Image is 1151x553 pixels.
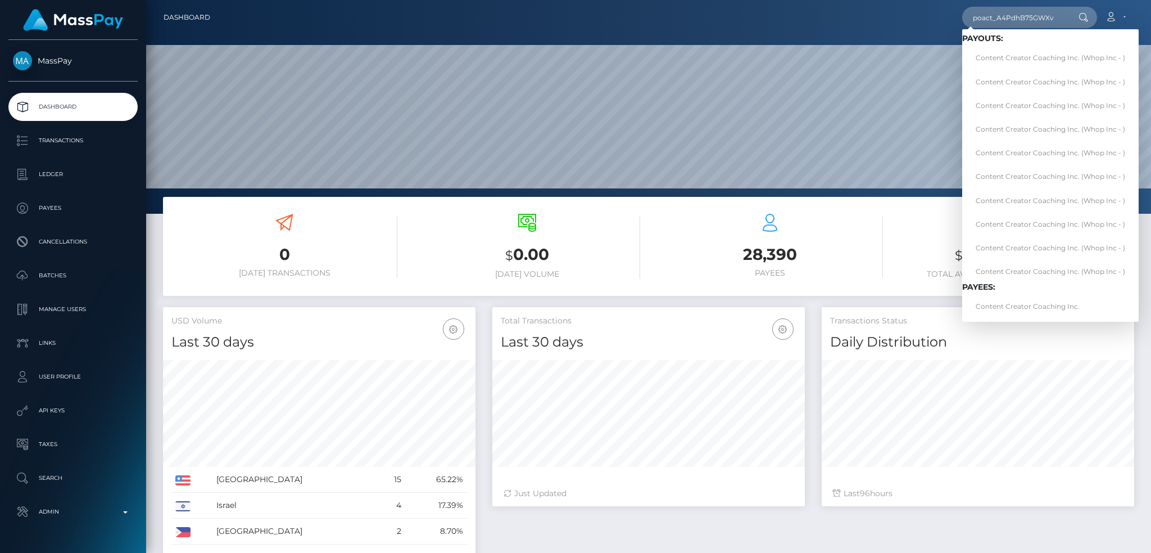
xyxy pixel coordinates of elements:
[13,470,133,487] p: Search
[212,519,379,545] td: [GEOGRAPHIC_DATA]
[414,244,640,267] h3: 0.00
[8,93,138,121] a: Dashboard
[657,244,883,266] h3: 28,390
[23,9,123,31] img: MassPay Logo
[13,267,133,284] p: Batches
[171,268,397,278] h6: [DATE] Transactions
[405,519,467,545] td: 8.70%
[962,71,1139,92] a: Content Creator Coaching Inc. (Whop Inc - )
[405,493,467,519] td: 17.39%
[962,95,1139,116] a: Content Creator Coaching Inc. (Whop Inc - )
[962,214,1139,235] a: Content Creator Coaching Inc. (Whop Inc - )
[13,301,133,318] p: Manage Users
[171,244,397,266] h3: 0
[13,51,32,70] img: MassPay
[962,119,1139,140] a: Content Creator Coaching Inc. (Whop Inc - )
[962,296,1139,317] a: Content Creator Coaching Inc.
[505,248,513,263] small: $
[13,503,133,520] p: Admin
[8,127,138,155] a: Transactions
[8,498,138,526] a: Admin
[962,143,1139,164] a: Content Creator Coaching Inc. (Whop Inc - )
[830,316,1126,327] h5: Transactions Status
[8,194,138,222] a: Payees
[962,7,1068,28] input: Search...
[962,48,1139,69] a: Content Creator Coaching Inc. (Whop Inc - )
[501,316,796,327] h5: Total Transactions
[212,493,379,519] td: Israel
[175,501,191,511] img: IL.png
[171,332,467,352] h4: Last 30 days
[378,519,405,545] td: 2
[13,335,133,352] p: Links
[212,467,379,493] td: [GEOGRAPHIC_DATA]
[8,160,138,188] a: Ledger
[8,56,138,66] span: MassPay
[830,332,1126,352] h4: Daily Distribution
[8,363,138,391] a: User Profile
[175,475,191,485] img: US.png
[175,527,191,537] img: PH.png
[8,430,138,458] a: Taxes
[13,200,133,217] p: Payees
[962,261,1139,282] a: Content Creator Coaching Inc. (Whop Inc - )
[504,488,794,500] div: Just Updated
[13,402,133,419] p: API Keys
[378,493,405,519] td: 4
[900,244,1126,267] h3: 58,585,188.49
[955,248,963,263] small: $
[13,132,133,149] p: Transactions
[405,467,467,493] td: 65.22%
[8,397,138,425] a: API Keys
[833,488,1123,500] div: Last hours
[164,6,210,29] a: Dashboard
[962,282,1139,292] h6: Payees:
[13,436,133,453] p: Taxes
[860,488,870,498] span: 96
[13,233,133,250] p: Cancellations
[171,316,467,327] h5: USD Volume
[8,262,138,290] a: Batches
[501,332,796,352] h4: Last 30 days
[900,269,1126,279] h6: Total Available Balance for Payouts
[962,190,1139,211] a: Content Creator Coaching Inc. (Whop Inc - )
[962,34,1139,43] h6: Payouts:
[8,228,138,256] a: Cancellations
[13,98,133,115] p: Dashboard
[657,268,883,278] h6: Payees
[8,295,138,323] a: Manage Users
[414,269,640,279] h6: [DATE] Volume
[8,329,138,357] a: Links
[13,368,133,385] p: User Profile
[962,237,1139,258] a: Content Creator Coaching Inc. (Whop Inc - )
[962,167,1139,187] a: Content Creator Coaching Inc. (Whop Inc - )
[378,467,405,493] td: 15
[13,166,133,183] p: Ledger
[8,464,138,492] a: Search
